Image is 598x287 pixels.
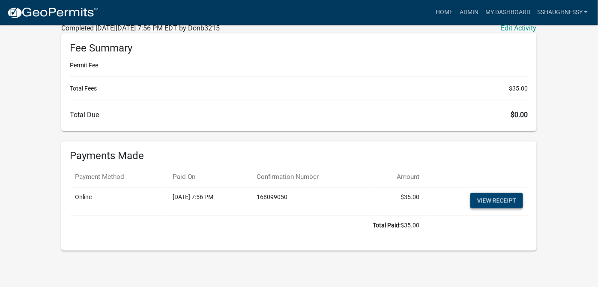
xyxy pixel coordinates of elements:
[432,4,456,21] a: Home
[251,188,371,216] td: 168099050
[61,24,220,32] span: Completed [DATE][DATE] 7:56 PM EDT by Donb3215
[70,167,167,187] th: Payment Method
[509,84,528,93] span: $35.00
[70,216,425,236] td: $35.00
[371,167,425,187] th: Amount
[501,23,537,33] a: Edit Activity
[373,222,401,229] b: Total Paid:
[371,188,425,216] td: $35.00
[70,150,528,163] h6: Payments Made
[70,188,167,216] td: Online
[167,188,251,216] td: [DATE] 7:56 PM
[167,167,251,187] th: Paid On
[456,4,482,21] a: Admin
[482,4,534,21] a: My Dashboard
[70,42,528,54] h6: Fee Summary
[511,111,528,119] span: $0.00
[70,111,528,119] h6: Total Due
[70,61,528,70] li: Permit Fee
[470,193,523,208] a: View receipt
[251,167,371,187] th: Confirmation Number
[534,4,591,21] a: sshaughnessy
[70,84,528,93] li: Total Fees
